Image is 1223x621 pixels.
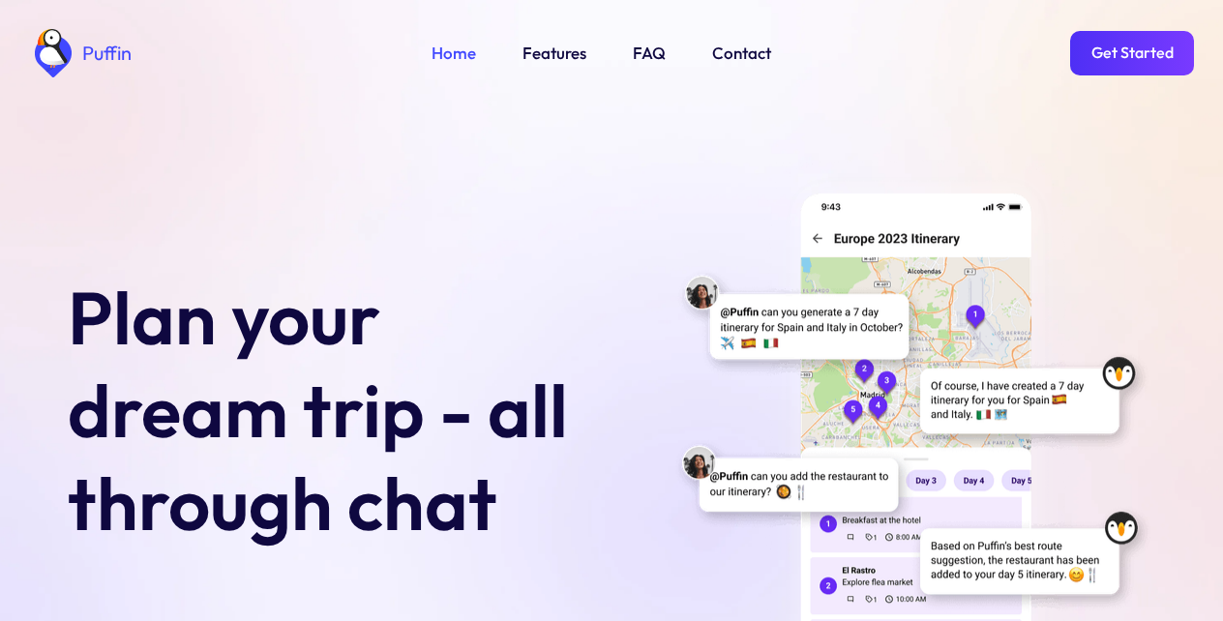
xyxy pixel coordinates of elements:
div: Puffin [77,44,132,63]
a: home [29,29,132,77]
a: FAQ [633,41,666,66]
a: Features [522,41,586,66]
a: Get Started [1070,31,1194,75]
h1: Plan your dream trip - all through chat [68,271,600,549]
a: Contact [712,41,771,66]
a: Home [432,41,476,66]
